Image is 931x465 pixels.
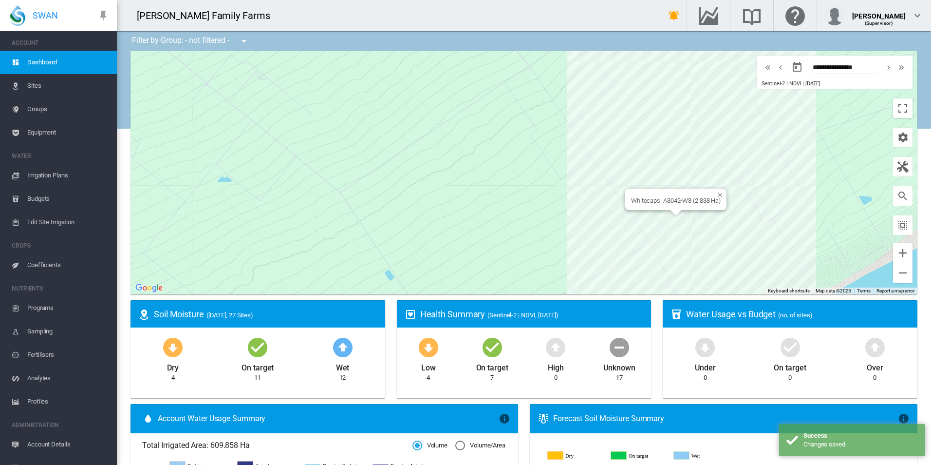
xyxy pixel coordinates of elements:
md-icon: icon-information [898,413,910,425]
button: icon-cog [893,128,912,147]
span: Account Water Usage Summary [158,413,499,424]
div: On target [774,359,806,373]
md-icon: icon-chevron-double-right [896,61,907,73]
div: High [548,359,564,373]
span: Total Irrigated Area: 609.858 Ha [142,440,412,451]
span: SWAN [33,9,58,21]
div: On target [242,359,274,373]
button: Zoom in [893,243,912,263]
div: 0 [554,373,558,382]
md-icon: icon-cog [897,132,909,143]
md-icon: icon-information [499,413,510,425]
span: Map data ©2025 [816,288,852,293]
md-icon: icon-arrow-down-bold-circle [161,335,185,359]
span: Budgets [27,187,109,211]
md-icon: icon-minus-circle [608,335,631,359]
span: ([DATE], 27 Sites) [206,311,253,319]
md-icon: icon-checkbox-marked-circle [779,335,802,359]
g: Wet [674,451,729,460]
md-icon: icon-pin [97,10,109,21]
button: md-calendar [787,58,807,77]
div: Under [695,359,716,373]
a: Open this area in Google Maps (opens a new window) [133,282,165,294]
img: profile.jpg [825,6,844,25]
md-icon: icon-bell-ring [668,10,680,21]
a: Terms [857,288,871,293]
div: Over [867,359,883,373]
button: icon-chevron-double-left [762,61,774,73]
g: Dry [548,451,603,460]
span: Analytes [27,367,109,390]
span: Dashboard [27,51,109,74]
button: icon-magnify [893,186,912,206]
img: Google [133,282,165,294]
button: icon-chevron-double-right [895,61,908,73]
div: [PERSON_NAME] Family Farms [137,9,279,22]
span: Edit Site Irrigation [27,211,109,234]
div: 4 [427,373,430,382]
md-icon: icon-chevron-left [775,61,786,73]
button: icon-chevron-left [774,61,787,73]
span: CROPS [12,238,109,253]
span: NUTRIENTS [12,281,109,296]
span: ADMINISTRATION [12,417,109,433]
div: 4 [171,373,175,382]
span: | [DATE] [802,80,820,87]
div: Success [803,431,918,440]
md-icon: icon-cup-water [670,309,682,320]
span: Irrigation Plans [27,164,109,187]
md-icon: icon-map-marker-radius [138,309,150,320]
div: Unknown [603,359,635,373]
md-icon: Click here for help [783,10,807,21]
md-icon: Search the knowledge base [740,10,763,21]
span: Sites [27,74,109,97]
span: Groups [27,97,109,121]
div: Dry [167,359,179,373]
div: Low [421,359,436,373]
button: icon-menu-down [234,31,254,51]
img: SWAN-Landscape-Logo-Colour-drop.png [10,5,25,26]
button: Close [714,189,721,195]
md-icon: icon-arrow-down-bold-circle [693,335,717,359]
div: On target [476,359,508,373]
div: Changes saved. [803,440,918,449]
button: icon-bell-ring [664,6,684,25]
div: 17 [616,373,623,382]
md-radio-button: Volume/Area [455,441,505,450]
span: (no. of sites) [778,311,813,319]
div: Wet [336,359,350,373]
span: Profiles [27,390,109,413]
span: Sentinel-2 | NDVI [762,80,801,87]
md-icon: icon-arrow-up-bold-circle [863,335,887,359]
button: Toggle fullscreen view [893,98,912,118]
div: 0 [704,373,707,382]
span: Fertilisers [27,343,109,367]
md-icon: icon-heart-box-outline [405,309,416,320]
md-icon: icon-arrow-down-bold-circle [417,335,440,359]
div: Filter by Group: - not filtered - [125,31,257,51]
span: Account Details [27,433,109,456]
div: [PERSON_NAME] [852,7,906,17]
md-radio-button: Volume [412,441,447,450]
span: WATER [12,148,109,164]
span: Coefficients [27,253,109,277]
div: Success Changes saved. [779,424,925,456]
md-icon: icon-checkbox-marked-circle [481,335,504,359]
div: 11 [254,373,261,382]
span: Sampling [27,320,109,343]
div: 12 [339,373,346,382]
md-icon: icon-magnify [897,190,909,202]
div: Health Summary [420,308,644,320]
md-icon: icon-chevron-down [912,10,923,21]
span: Programs [27,296,109,320]
md-icon: icon-arrow-up-bold-circle [544,335,567,359]
md-icon: icon-checkbox-marked-circle [246,335,269,359]
div: Water Usage vs Budget [686,308,910,320]
md-icon: icon-chevron-right [883,61,894,73]
div: 0 [788,373,792,382]
span: (Sentinel-2 | NDVI, [DATE]) [487,311,558,319]
md-icon: icon-water [142,413,154,425]
md-icon: icon-arrow-up-bold-circle [331,335,354,359]
a: Report a map error [876,288,914,293]
button: icon-chevron-right [882,61,895,73]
